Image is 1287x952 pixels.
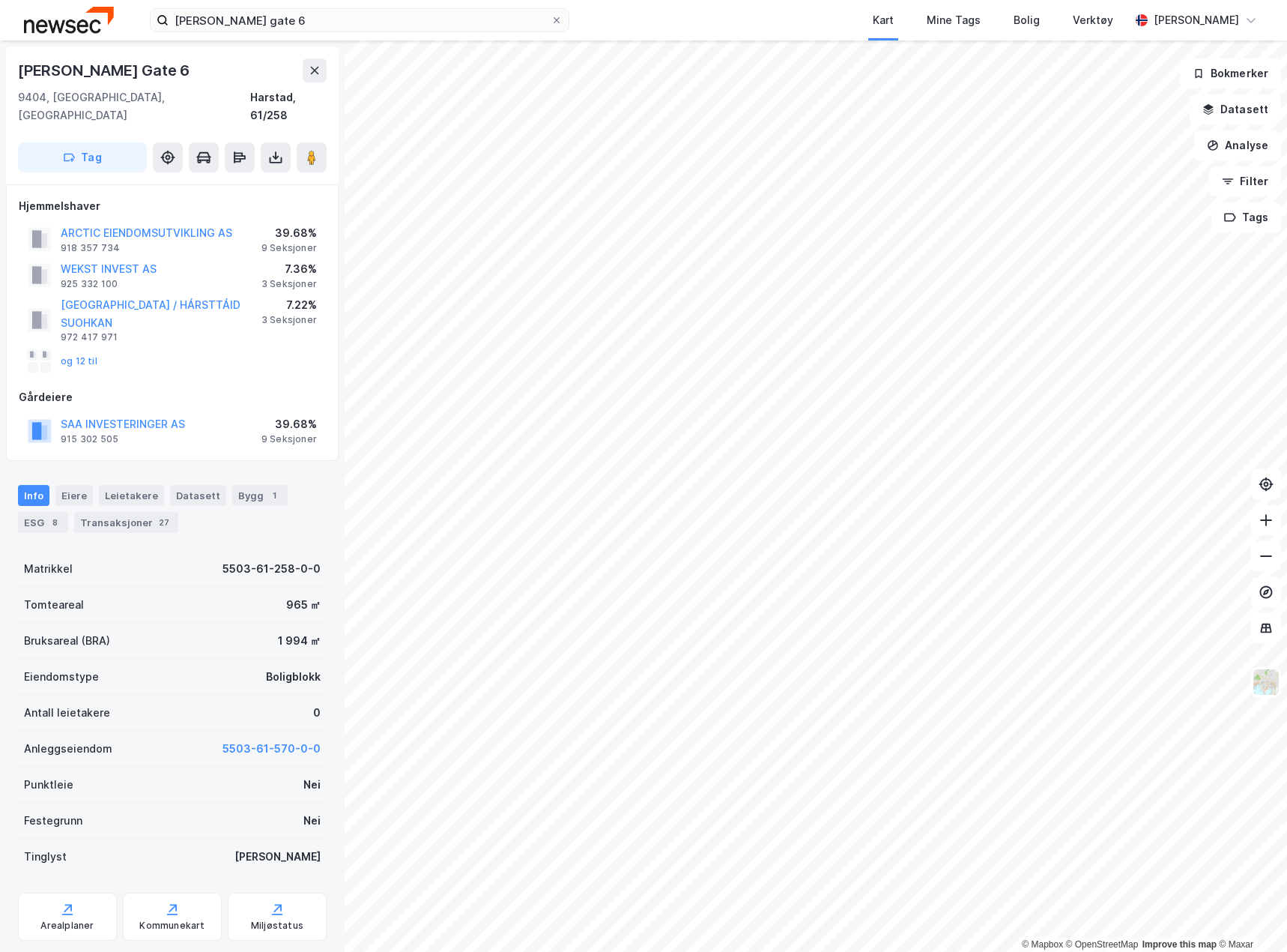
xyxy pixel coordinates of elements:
div: Bolig [1014,11,1040,29]
div: [PERSON_NAME] [1154,11,1239,29]
div: 39.68% [261,224,317,242]
div: 965 ㎡ [286,596,321,614]
div: Leietakere [99,485,164,506]
div: 7.22% [261,296,317,314]
a: Improve this map [1142,939,1217,950]
div: Anleggseiendom [24,740,112,758]
button: Tags [1211,202,1281,232]
div: 0 [313,704,321,722]
div: Miljøstatus [251,920,303,932]
div: Verktøy [1073,11,1113,29]
div: 1 [267,488,282,503]
div: Gårdeiere [19,388,326,406]
div: Nei [303,776,321,794]
div: 7.36% [261,260,317,278]
div: Transaksjoner [74,512,178,533]
div: Bygg [232,485,288,506]
div: 3 Seksjoner [261,314,317,326]
div: 915 302 505 [61,433,118,445]
input: Søk på adresse, matrikkel, gårdeiere, leietakere eller personer [169,9,551,31]
a: OpenStreetMap [1066,939,1139,950]
button: Filter [1209,166,1281,196]
div: Kart [873,11,894,29]
div: Nei [303,812,321,830]
div: 918 357 734 [61,242,120,254]
div: 972 417 971 [61,331,118,343]
div: Datasett [170,485,226,506]
div: Info [18,485,49,506]
button: Tag [18,142,147,172]
a: Mapbox [1022,939,1063,950]
div: 39.68% [261,415,317,433]
div: Tomteareal [24,596,84,614]
div: 9 Seksjoner [261,433,317,445]
div: 5503-61-258-0-0 [222,560,321,578]
div: Arealplaner [40,920,94,932]
div: Tinglyst [24,848,67,866]
div: Antall leietakere [24,704,110,722]
div: 27 [156,515,172,530]
div: Harstad, 61/258 [250,88,327,124]
div: 8 [47,515,62,530]
iframe: Chat Widget [1212,880,1287,952]
div: Hjemmelshaver [19,197,326,215]
img: Z [1252,668,1280,696]
div: 9404, [GEOGRAPHIC_DATA], [GEOGRAPHIC_DATA] [18,88,250,124]
div: Eiendomstype [24,668,99,686]
div: Matrikkel [24,560,73,578]
div: Boligblokk [266,668,321,686]
button: 5503-61-570-0-0 [222,740,321,758]
img: newsec-logo.f6e21ccffca1b3a03d2d.png [24,7,114,33]
div: 1 994 ㎡ [278,632,321,650]
div: 3 Seksjoner [261,278,317,290]
div: Bruksareal (BRA) [24,632,110,650]
div: 9 Seksjoner [261,242,317,254]
div: Mine Tags [927,11,981,29]
div: 925 332 100 [61,278,118,290]
div: [PERSON_NAME] Gate 6 [18,58,193,82]
div: Festegrunn [24,812,82,830]
div: ESG [18,512,68,533]
div: Eiere [55,485,93,506]
button: Bokmerker [1180,58,1281,88]
button: Analyse [1194,130,1281,160]
button: Datasett [1190,94,1281,124]
div: Punktleie [24,776,73,794]
div: Kommunekart [139,920,205,932]
div: [PERSON_NAME] [234,848,321,866]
